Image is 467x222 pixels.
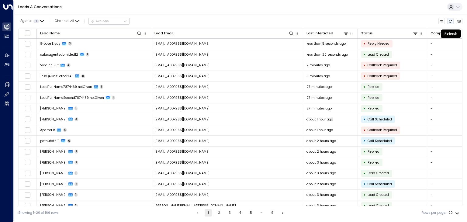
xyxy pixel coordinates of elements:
div: • [364,126,366,134]
span: Replied [368,149,379,154]
span: preeethi12@yahoo.com [154,171,209,175]
span: 8 [81,74,85,78]
span: veyilindosep17@yahoo.com [154,63,209,68]
span: Lead Created [368,203,389,208]
span: Refresh [447,18,454,25]
span: Lead Created [368,52,389,57]
div: Last Interacted [306,30,349,36]
span: less than 20 seconds ago [306,52,348,57]
span: preeethi12@yahoo.com [154,149,209,154]
span: 1 [86,53,89,57]
div: Lead Email [154,30,294,36]
span: preeethi12@yahoo.com [154,160,209,165]
span: 1 [33,19,39,23]
span: Preethi Prakash [40,171,67,175]
span: 3 [68,42,72,46]
span: 4 [67,63,71,67]
span: less than 5 seconds ago [306,41,346,46]
span: Call Scheduled [368,117,392,122]
span: Toggle select row [25,95,30,101]
div: • [364,94,366,102]
div: • [364,148,366,156]
span: Jeremy Chan [40,106,67,111]
span: All [70,19,74,23]
span: pathufathi11 [40,139,59,143]
span: solid_shagohod@blondmail.com [154,106,209,111]
span: 2 minutes ago [306,63,330,68]
div: • [364,105,366,113]
span: TestQAUniti otherZAP [40,74,73,78]
span: 1 [74,193,78,197]
span: about 1 hour ago [306,128,333,132]
span: mazha123sep17@yahoo.com [154,182,209,186]
div: Status [361,31,373,36]
span: LeadFullName7874469@mailinator.com [154,85,209,89]
div: Last Interacted [306,31,333,36]
div: • [364,137,366,145]
span: Aparna R [40,128,55,132]
div: Status [361,30,418,36]
div: • [364,191,366,199]
span: salasagentsubmitted12 [40,52,78,57]
button: Go to page 5 [247,209,254,217]
div: Actions [91,19,109,23]
div: • [364,115,366,123]
div: 20 [448,209,461,217]
div: • [364,72,366,80]
div: Lead Name [40,31,60,36]
button: Archived Leads [456,18,463,25]
span: Lead Created [368,171,389,175]
button: Go to page 4 [237,209,244,217]
span: Replied [368,160,379,165]
span: Replied [368,106,379,111]
div: Lead Email [154,31,173,36]
span: apaarna21@yahoo.com [154,128,209,132]
span: Toggle select all [25,30,30,36]
div: … [258,209,265,217]
div: • [364,169,366,177]
label: Rows per page: [422,210,446,215]
button: Go to next page [279,209,286,217]
span: 2 [74,161,78,165]
span: Call Scheduled [368,182,392,186]
div: Company Name [431,31,459,36]
div: Lead Name [40,30,142,36]
span: Toggle select row [25,73,30,79]
span: Preethi Prakash [40,160,67,165]
span: 4 [74,117,79,121]
span: LeadFullNameSecond7874469@mailinator.com [154,95,209,100]
span: Agents [20,19,32,23]
span: about 3 hours ago [306,171,336,175]
span: pathufathi11@proton.me [154,139,209,143]
span: 4 [63,128,67,132]
div: • [364,180,366,188]
span: Toggle select row [25,62,30,68]
span: Vladinn Put [40,63,59,68]
span: 27 minutes ago [306,95,332,100]
span: 2 [74,150,78,154]
span: Replied [368,85,379,89]
span: testqauniti.otherzap@yahoo.com [154,74,209,78]
span: Leela Thomas [40,182,67,186]
span: 1 [74,171,78,175]
span: 27 minutes ago [306,106,332,111]
span: yuvi.singh@iwgplc.com [154,203,236,208]
button: Agents1 [18,18,45,24]
span: Preethi Prakash [40,149,67,154]
span: about 1 hour ago [306,117,333,122]
span: Toggle select row [25,181,30,187]
span: ryanthomaskk89@yahoo.com [154,117,209,122]
span: Call Scheduled [368,139,392,143]
span: Toggle select row [25,192,30,198]
button: Go to page 3 [226,209,233,217]
span: mazha123sep17@yahoo.com [154,193,209,197]
span: LeadFullName7874469 notGiven [40,85,92,89]
div: • [364,50,366,58]
span: about 2 hours ago [306,182,336,186]
span: about 3 hours ago [306,193,336,197]
div: Button group with a nested menu [88,18,130,25]
button: Channel:All [53,18,81,24]
a: Leads & Conversations [18,4,62,9]
span: Leela Thomas [40,193,67,197]
span: Reply Needed [368,41,389,46]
